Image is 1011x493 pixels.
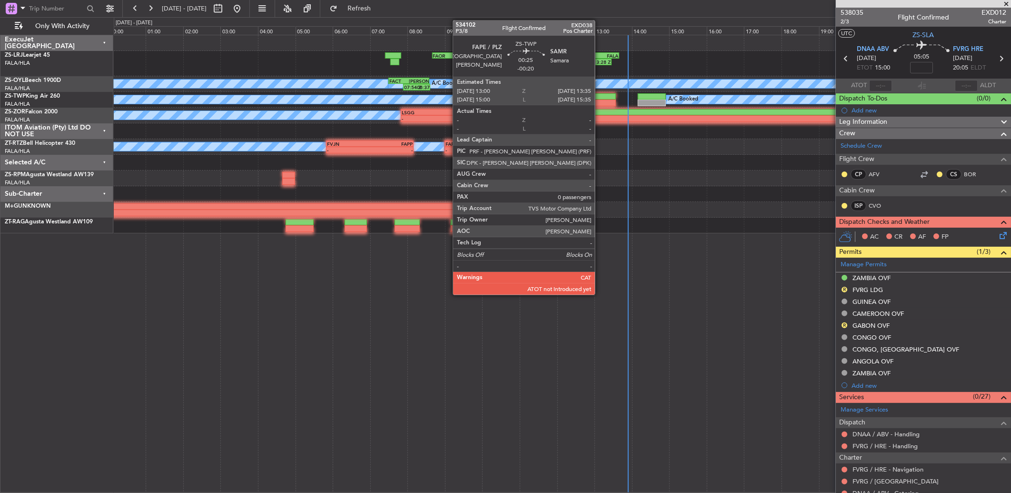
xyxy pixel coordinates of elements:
span: ALDT [980,81,996,91]
div: 13:00 [595,26,632,35]
div: FAPP [370,141,413,147]
span: ZS-LRJ [5,52,23,58]
a: Manage Services [841,405,888,415]
span: ZT-RAG [5,219,25,225]
span: Leg Information [839,117,887,128]
a: ZT-RTZBell Helicopter 430 [5,141,75,146]
div: FVJN [327,141,370,147]
div: - [446,147,473,153]
div: - [327,147,370,153]
div: FAPP [446,141,473,147]
div: CS [946,169,961,180]
div: CONGO OVF [852,333,891,342]
a: BOR [964,170,985,179]
a: ZS-ZORFalcon 2000 [5,109,58,115]
a: ZS-RPMAgusta Westland AW139 [5,172,94,178]
span: [DATE] [857,54,876,63]
a: FALA/HLA [5,85,30,92]
div: 04:00 [258,26,296,35]
div: EGLL [434,110,466,115]
span: Permits [839,247,862,258]
div: 13:28 Z [584,59,611,65]
div: 14:00 [632,26,670,35]
span: FP [942,232,949,242]
a: FALA/HLA [5,148,30,155]
button: UTC [838,29,855,38]
button: R [842,287,847,292]
button: R [842,322,847,328]
span: Services [839,392,864,403]
div: EGLL [483,110,711,115]
div: 09:38 Z [469,59,506,65]
span: (1/3) [977,247,991,257]
div: Add new [852,382,1006,390]
div: 11:00 [520,26,557,35]
span: AF [918,232,926,242]
div: GABON OVF [852,322,890,330]
div: 17:00 [744,26,782,35]
span: DNAA ABV [857,45,889,54]
div: 11:37 Z [506,59,542,65]
div: LSGG [402,110,434,115]
span: ZS-SLA [913,30,934,40]
span: ATOT [851,81,867,91]
div: FACT [545,53,582,59]
div: 07:00 [370,26,408,35]
button: Only With Activity [10,19,103,34]
div: ANGOLA OVF [852,357,893,365]
span: ZS-TWP [5,93,26,99]
div: 12:00 [557,26,595,35]
span: Crew [839,128,855,139]
a: FVRG / [GEOGRAPHIC_DATA] [852,477,939,485]
a: Manage Permits [841,260,887,270]
div: 05:00 [296,26,333,35]
div: ZAMBIA OVF [852,369,891,377]
span: Cabin Crew [839,185,875,196]
span: M+G [5,203,18,209]
div: 07:54 Z [404,84,416,90]
a: FVRG / HRE - Handling [852,442,918,450]
div: 01:00 [146,26,183,35]
span: (0/27) [973,392,991,402]
div: Flight Confirmed [898,13,949,23]
a: ZS-TWPKing Air 260 [5,93,60,99]
div: CAMEROON OVF [852,310,904,318]
span: 20:05 [953,63,968,73]
div: GUINEA OVF [852,298,891,306]
div: A/C Booked [432,77,462,91]
span: ZT-RTZ [5,141,23,146]
div: 19:00 [819,26,857,35]
div: CONGO, [GEOGRAPHIC_DATA] OVF [852,345,959,353]
div: [DATE] - [DATE] [116,19,152,27]
a: FALA/HLA [5,116,30,123]
span: ETOT [857,63,872,73]
div: 03:00 [220,26,258,35]
a: FVRG / HRE - Navigation [852,465,923,473]
span: ZS-ZOR [5,109,25,115]
button: Refresh [325,1,382,16]
span: Refresh [339,5,379,12]
div: 06:00 [333,26,370,35]
div: 00:00 [109,26,146,35]
span: 2/3 [841,18,863,26]
span: Charter [981,18,1006,26]
div: - [402,116,434,121]
div: [PERSON_NAME] [409,78,428,84]
div: 16:00 [707,26,744,35]
div: FVRG LDG [852,286,883,294]
div: A/C Booked [669,92,699,107]
span: (0/0) [977,93,991,103]
div: CP [851,169,866,180]
div: FAOR [711,110,940,115]
span: Flight Crew [839,154,874,165]
div: Add new [852,106,1006,114]
div: FACT [389,78,409,84]
span: Only With Activity [25,23,100,30]
span: Dispatch Checks and Weather [839,217,930,228]
a: FALA/HLA [5,101,30,108]
input: Trip Number [29,1,84,16]
div: 08:00 [407,26,445,35]
span: FVRG HRE [953,45,983,54]
div: 08:37 Z [417,84,429,90]
div: 02:00 [183,26,221,35]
